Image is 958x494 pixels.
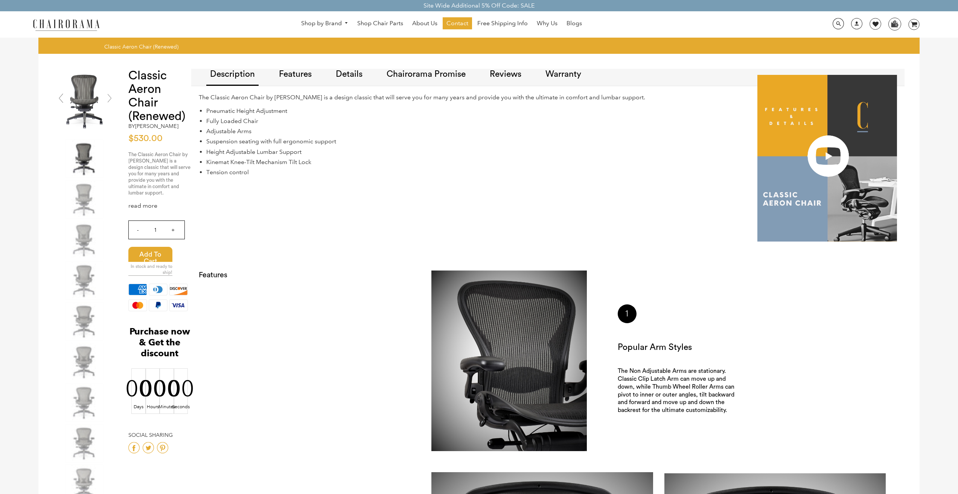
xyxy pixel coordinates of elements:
[128,432,191,438] h4: Social Sharing
[446,20,468,27] span: Contact
[65,262,103,299] img: Classic Aeron Chair (Renewed) - chairorama
[128,152,190,195] span: The Classic Aeron Chair by [PERSON_NAME] is a design classic that will serve you for many years a...
[206,158,311,166] span: Kinemat Knee-Tilt Mechanism Tilt Lock
[135,123,178,129] a: [PERSON_NAME]
[474,17,532,29] a: Free Shipping Info
[180,374,182,403] div: 00
[138,404,140,410] div: Days
[104,43,181,50] nav: breadcrumbs
[65,424,103,462] img: Classic Aeron Chair (Renewed) - chairorama
[104,43,178,50] span: Classic Aeron Chair (Renewed)
[618,367,742,414] p: The Non Adjustable Arms are stationary. Classic Clip Latch Arm can move up and down, while Thumb ...
[206,138,336,145] span: Suspension seating with full ergonomic support
[206,128,251,135] span: Adjustable Arms
[542,53,585,96] a: Warranty
[567,20,582,27] span: Blogs
[128,123,178,129] h2: by
[206,117,258,125] span: Fully Loaded Chair
[128,202,191,210] div: read more
[275,53,315,96] a: Features
[477,20,528,27] span: Free Shipping Info
[206,107,287,114] span: Pneumatic Height Adjustment
[136,17,747,31] nav: DesktopNavigation
[129,221,147,239] input: -
[332,53,366,96] a: Details
[128,134,163,143] span: $530.00
[297,18,352,29] a: Shop by Brand
[757,75,897,242] img: OverProject.PNG
[65,302,103,340] img: Classic Aeron Chair (Renewed) - chairorama
[199,271,269,280] h2: Features
[128,247,172,262] button: Add to Cart
[486,53,525,96] a: Reviews
[431,271,586,451] img: crop_arm_picture.jpg
[412,20,437,27] span: About Us
[206,62,259,86] a: Description
[65,221,103,259] img: Classic Aeron Chair (Renewed) - chairorama
[206,169,249,176] span: Tension control
[29,18,104,31] img: chairorama
[618,304,637,323] div: 1
[199,94,645,101] span: The Classic Aeron Chair by [PERSON_NAME] is a design classic that will serve you for many years a...
[128,264,172,276] span: In stock and ready to ship!
[152,404,154,410] div: Hours
[443,17,472,29] a: Contact
[65,181,103,218] img: Classic Aeron Chair (Renewed) - chairorama
[353,17,407,29] a: Shop Chair Parts
[128,326,191,362] h2: Purchase now & Get the discount
[128,247,172,268] span: Add to Cart
[53,69,117,132] img: Classic Aeron Chair (Renewed) - chairorama
[537,20,557,27] span: Why Us
[180,404,182,410] div: Seconds
[65,384,103,421] img: Classic Aeron Chair (Renewed) - chairorama
[206,148,302,155] span: Height Adjustable Lumbar Support
[152,374,154,403] div: 00
[164,221,182,239] input: +
[166,404,168,410] div: Minutes
[166,374,168,403] div: 00
[618,342,742,353] h3: Popular Arm Styles
[138,374,140,403] div: 00
[383,53,469,96] a: Chairorama Promise
[408,17,441,29] a: About Us
[65,343,103,381] img: Classic Aeron Chair (Renewed) - chairorama
[65,140,103,178] img: Classic Aeron Chair (Renewed) - chairorama
[357,20,403,27] span: Shop Chair Parts
[563,17,586,29] a: Blogs
[128,69,191,123] h1: Classic Aeron Chair (Renewed)
[889,18,900,29] img: WhatsApp_Image_2024-07-12_at_16.23.01.webp
[533,17,561,29] a: Why Us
